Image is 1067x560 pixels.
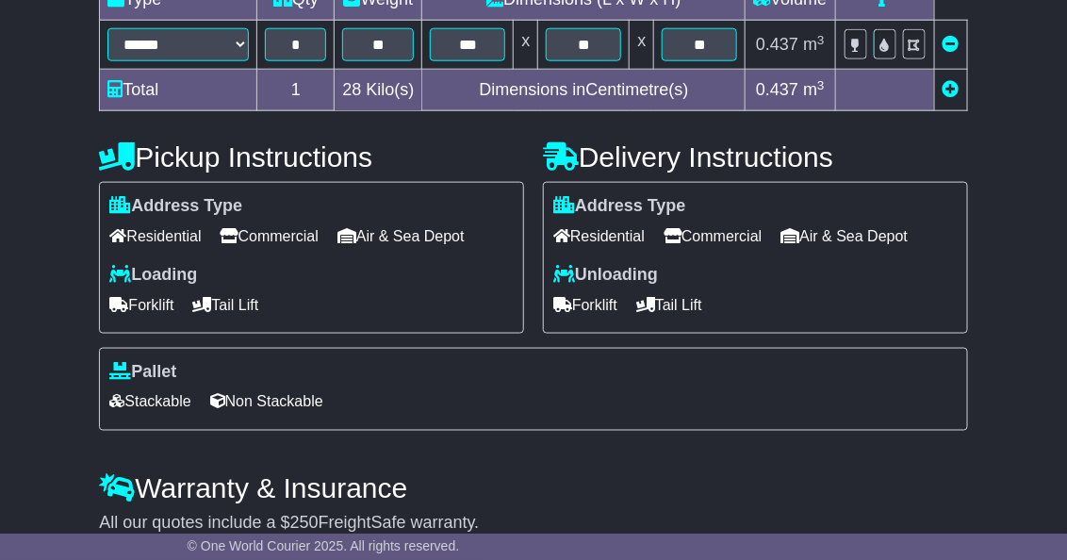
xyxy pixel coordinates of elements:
[335,70,422,111] td: Kilo(s)
[780,222,908,251] span: Air & Sea Depot
[553,196,686,217] label: Address Type
[109,196,242,217] label: Address Type
[553,265,658,286] label: Unloading
[943,35,960,54] a: Remove this item
[553,290,617,320] span: Forklift
[342,80,361,99] span: 28
[817,33,825,47] sup: 3
[553,222,645,251] span: Residential
[210,387,323,416] span: Non Stackable
[943,80,960,99] a: Add new item
[664,222,762,251] span: Commercial
[422,70,746,111] td: Dimensions in Centimetre(s)
[756,80,798,99] span: 0.437
[817,78,825,92] sup: 3
[290,514,319,533] span: 250
[99,141,524,173] h4: Pickup Instructions
[257,70,335,111] td: 1
[803,35,825,54] span: m
[756,35,798,54] span: 0.437
[109,222,201,251] span: Residential
[109,290,173,320] span: Forklift
[99,514,967,535] div: All our quotes include a $ FreightSafe warranty.
[109,265,197,286] label: Loading
[109,362,176,383] label: Pallet
[630,21,654,70] td: x
[543,141,968,173] h4: Delivery Instructions
[514,21,538,70] td: x
[109,387,190,416] span: Stackable
[803,80,825,99] span: m
[337,222,465,251] span: Air & Sea Depot
[192,290,258,320] span: Tail Lift
[636,290,702,320] span: Tail Lift
[99,473,967,504] h4: Warranty & Insurance
[100,70,257,111] td: Total
[188,538,460,553] span: © One World Courier 2025. All rights reserved.
[221,222,319,251] span: Commercial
